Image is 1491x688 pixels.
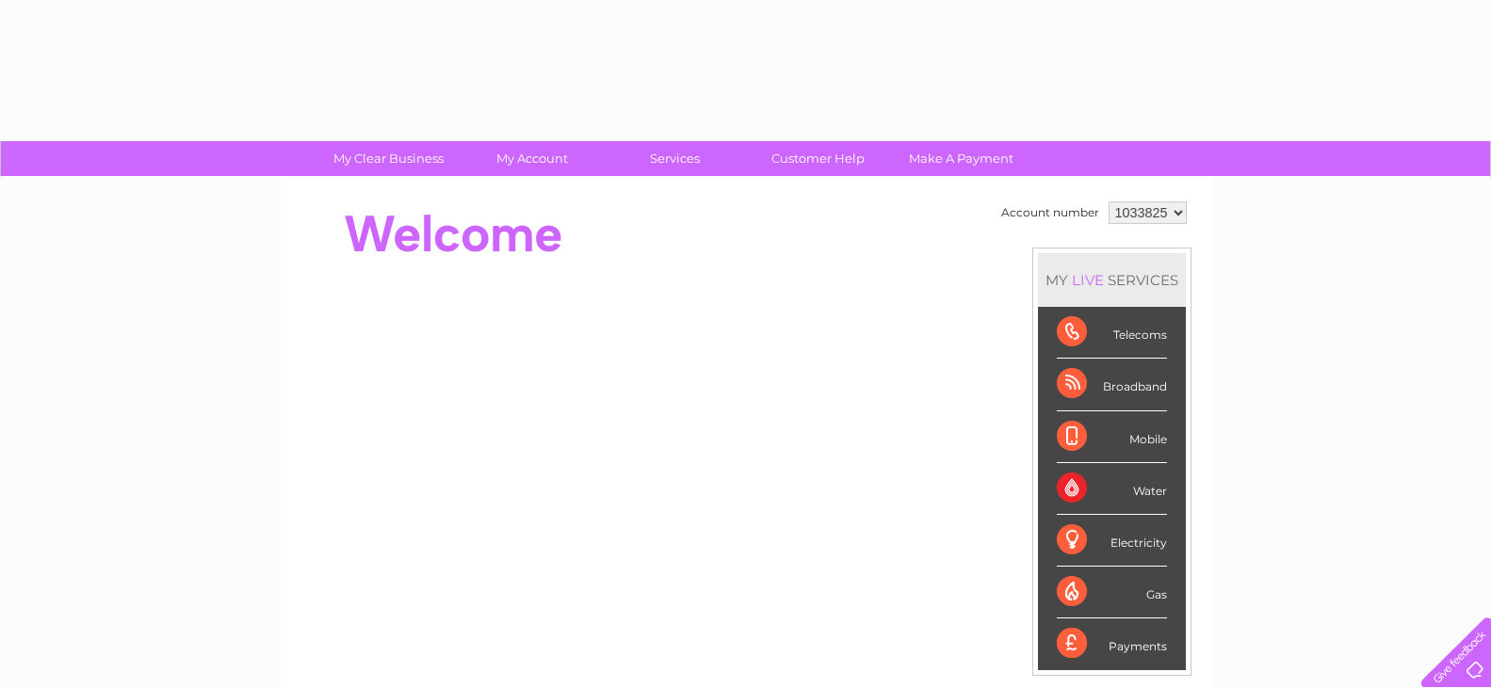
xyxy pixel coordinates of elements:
[740,141,896,176] a: Customer Help
[883,141,1039,176] a: Make A Payment
[454,141,609,176] a: My Account
[997,197,1104,229] td: Account number
[1057,463,1167,515] div: Water
[1057,515,1167,567] div: Electricity
[1068,271,1108,289] div: LIVE
[597,141,753,176] a: Services
[1038,253,1186,307] div: MY SERVICES
[1057,307,1167,359] div: Telecoms
[1057,618,1167,669] div: Payments
[311,141,466,176] a: My Clear Business
[1057,567,1167,618] div: Gas
[1057,411,1167,463] div: Mobile
[1057,359,1167,410] div: Broadband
